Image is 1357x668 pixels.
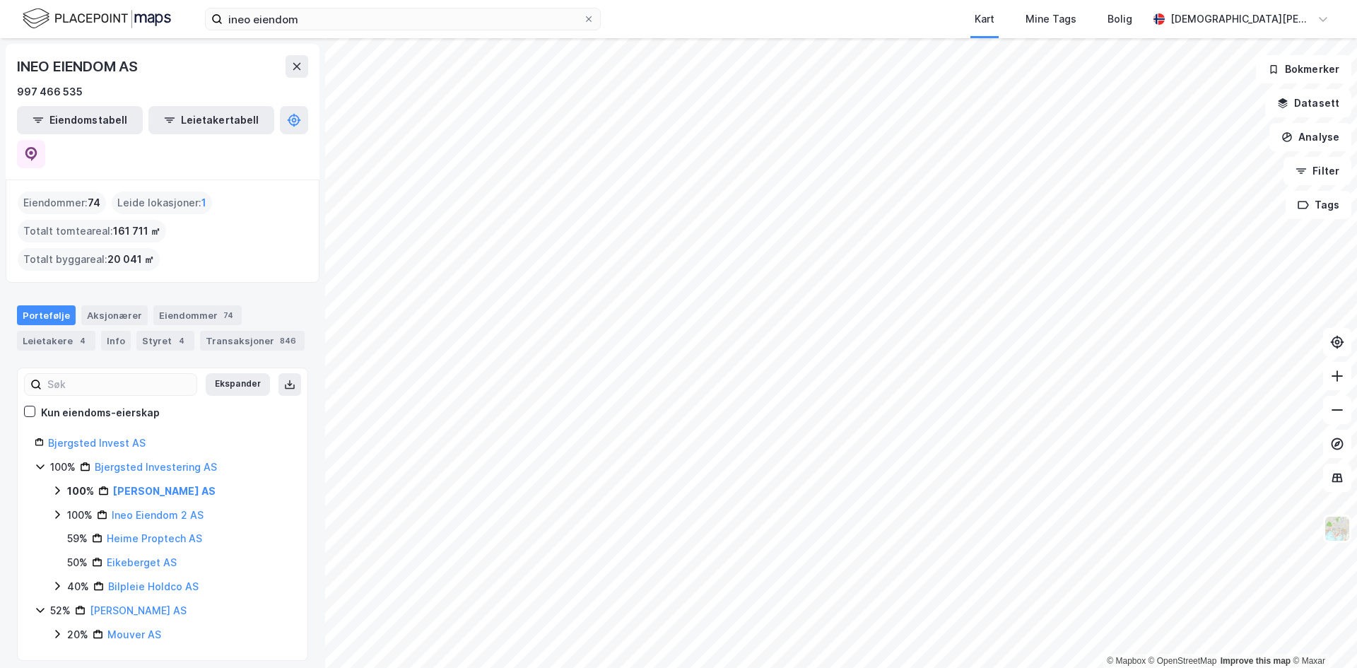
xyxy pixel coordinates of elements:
div: 846 [277,334,299,348]
div: Portefølje [17,305,76,325]
div: [DEMOGRAPHIC_DATA][PERSON_NAME][DEMOGRAPHIC_DATA] [1170,11,1312,28]
button: Filter [1283,157,1351,185]
div: Styret [136,331,194,351]
a: [PERSON_NAME] AS [113,485,216,497]
a: Mouver AS [107,628,161,640]
button: Tags [1286,191,1351,219]
input: Søk [42,374,196,395]
button: Bokmerker [1256,55,1351,83]
a: Eikeberget AS [107,556,177,568]
div: 100% [67,507,93,524]
span: 20 041 ㎡ [107,251,154,268]
input: Søk på adresse, matrikkel, gårdeiere, leietakere eller personer [223,8,583,30]
div: Mine Tags [1026,11,1076,28]
button: Analyse [1269,123,1351,151]
button: Leietakertabell [148,106,274,134]
div: 40% [67,578,89,595]
div: Kontrollprogram for chat [1286,600,1357,668]
div: Totalt byggareal : [18,248,160,271]
img: Z [1324,515,1351,542]
a: Improve this map [1221,656,1291,666]
span: 74 [88,194,100,211]
div: 52% [50,602,71,619]
button: Ekspander [206,373,270,396]
div: 50% [67,554,88,571]
div: Info [101,331,131,351]
div: Aksjonærer [81,305,148,325]
button: Eiendomstabell [17,106,143,134]
img: logo.f888ab2527a4732fd821a326f86c7f29.svg [23,6,171,31]
div: 100% [50,459,76,476]
div: Kun eiendoms-eierskap [41,404,160,421]
div: INEO EIENDOM AS [17,55,141,78]
div: Transaksjoner [200,331,305,351]
a: OpenStreetMap [1149,656,1217,666]
div: Totalt tomteareal : [18,220,166,242]
a: Mapbox [1107,656,1146,666]
a: Bjergsted Invest AS [48,437,146,449]
div: 74 [221,308,236,322]
div: 20% [67,626,88,643]
button: Datasett [1265,89,1351,117]
span: 1 [201,194,206,211]
a: Ineo Eiendom 2 AS [112,509,204,521]
div: 100% [67,483,94,500]
div: 4 [76,334,90,348]
a: [PERSON_NAME] AS [90,604,187,616]
a: Heime Proptech AS [107,532,202,544]
div: Bolig [1108,11,1132,28]
div: Leide lokasjoner : [112,192,212,214]
div: Eiendommer [153,305,242,325]
a: Bilpleie Holdco AS [108,580,199,592]
div: Kart [975,11,994,28]
div: 997 466 535 [17,83,83,100]
iframe: Chat Widget [1286,600,1357,668]
div: 59% [67,530,88,547]
div: Eiendommer : [18,192,106,214]
span: 161 711 ㎡ [113,223,160,240]
div: Leietakere [17,331,95,351]
div: 4 [175,334,189,348]
a: Bjergsted Investering AS [95,461,217,473]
